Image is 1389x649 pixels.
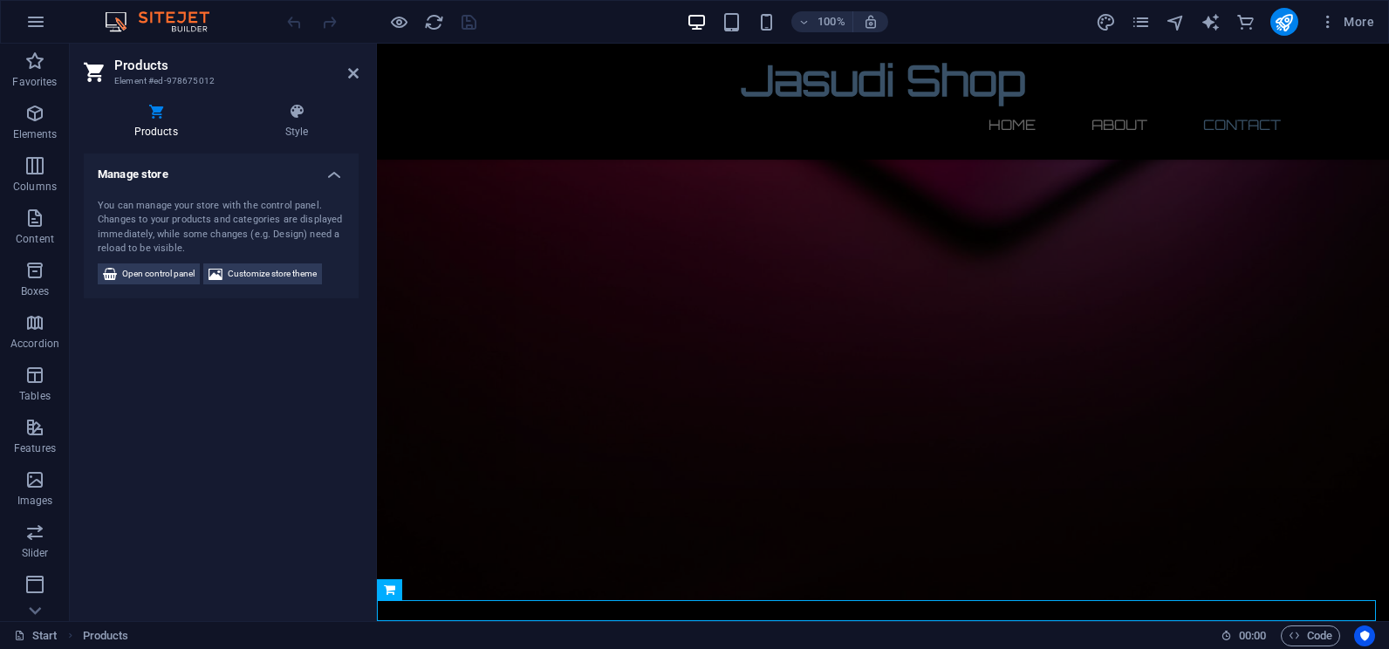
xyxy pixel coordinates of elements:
a: Click to cancel selection. Double-click to open Pages [14,625,58,646]
i: Commerce [1235,12,1256,32]
span: More [1319,13,1374,31]
p: Content [16,232,54,246]
button: navigator [1166,11,1187,32]
span: Customize store theme [228,263,317,284]
button: 100% [791,11,853,32]
h4: Manage store [84,154,359,185]
span: Click to select. Double-click to edit [83,625,129,646]
div: You can manage your store with the control panel. Changes to your products and categories are dis... [98,199,345,256]
span: 00 00 [1239,625,1266,646]
h4: Products [84,103,235,140]
button: text_generator [1201,11,1221,32]
i: On resize automatically adjust zoom level to fit chosen device. [863,14,879,30]
h6: Session time [1221,625,1267,646]
button: design [1096,11,1117,32]
i: Publish [1274,12,1294,32]
button: Click here to leave preview mode and continue editing [388,11,409,32]
p: Boxes [21,284,50,298]
button: Open control panel [98,263,200,284]
span: Code [1289,625,1332,646]
button: publish [1270,8,1298,36]
h2: Products [114,58,359,73]
p: Header [17,598,52,612]
i: Pages (Ctrl+Alt+S) [1131,12,1151,32]
button: pages [1131,11,1152,32]
p: Columns [13,180,57,194]
p: Accordion [10,337,59,351]
h3: Element #ed-978675012 [114,73,324,89]
p: Images [17,494,53,508]
button: Code [1281,625,1340,646]
p: Elements [13,127,58,141]
img: Editor Logo [100,11,231,32]
h6: 100% [818,11,845,32]
p: Tables [19,389,51,403]
h4: Style [235,103,359,140]
p: Favorites [12,75,57,89]
span: : [1251,629,1254,642]
i: Reload page [424,12,444,32]
span: Open control panel [122,263,195,284]
i: AI Writer [1201,12,1221,32]
p: Slider [22,546,49,560]
button: Customize store theme [203,263,322,284]
button: commerce [1235,11,1256,32]
button: More [1312,8,1381,36]
button: reload [423,11,444,32]
i: Design (Ctrl+Alt+Y) [1096,12,1116,32]
p: Features [14,441,56,455]
i: Navigator [1166,12,1186,32]
button: Usercentrics [1354,625,1375,646]
nav: breadcrumb [83,625,129,646]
